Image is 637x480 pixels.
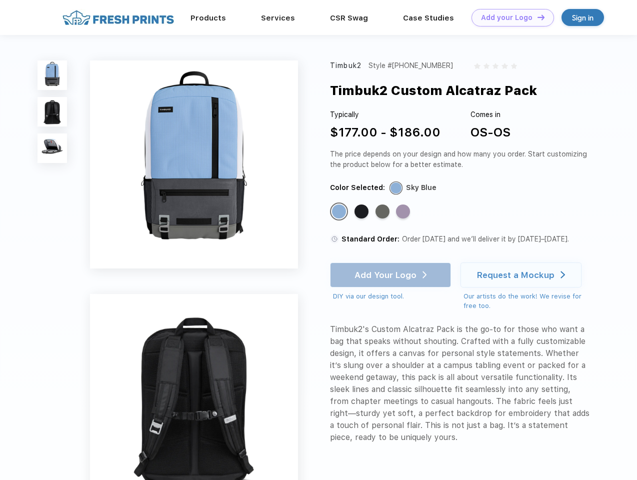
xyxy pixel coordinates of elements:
[368,60,453,71] div: Style #[PHONE_NUMBER]
[341,235,399,243] span: Standard Order:
[330,234,339,243] img: standard order
[406,182,436,193] div: Sky Blue
[190,13,226,22] a: Products
[537,14,544,20] img: DT
[375,204,389,218] div: Gunmetal
[560,271,565,278] img: white arrow
[330,182,385,193] div: Color Selected:
[37,133,67,163] img: func=resize&h=100
[501,63,507,69] img: gray_star.svg
[492,63,498,69] img: gray_star.svg
[330,323,591,443] div: Timbuk2's Custom Alcatraz Pack is the go-to for those who want a bag that speaks without shouting...
[572,12,593,23] div: Sign in
[477,270,554,280] div: Request a Mockup
[470,109,510,120] div: Comes in
[332,204,346,218] div: Sky Blue
[481,13,532,22] div: Add your Logo
[463,291,591,311] div: Our artists do the work! We revise for free too.
[330,149,591,170] div: The price depends on your design and how many you order. Start customizing the product below for ...
[402,235,569,243] span: Order [DATE] and we’ll deliver it by [DATE]–[DATE].
[37,60,67,90] img: func=resize&h=100
[474,63,480,69] img: gray_star.svg
[330,81,537,100] div: Timbuk2 Custom Alcatraz Pack
[470,123,510,141] div: OS-OS
[330,60,361,71] div: Timbuk2
[90,60,298,268] img: func=resize&h=640
[330,123,440,141] div: $177.00 - $186.00
[37,97,67,126] img: func=resize&h=100
[330,109,440,120] div: Typically
[561,9,604,26] a: Sign in
[511,63,517,69] img: gray_star.svg
[333,291,451,301] div: DIY via our design tool.
[396,204,410,218] div: Lavender
[483,63,489,69] img: gray_star.svg
[59,9,177,26] img: fo%20logo%202.webp
[354,204,368,218] div: Jet Black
